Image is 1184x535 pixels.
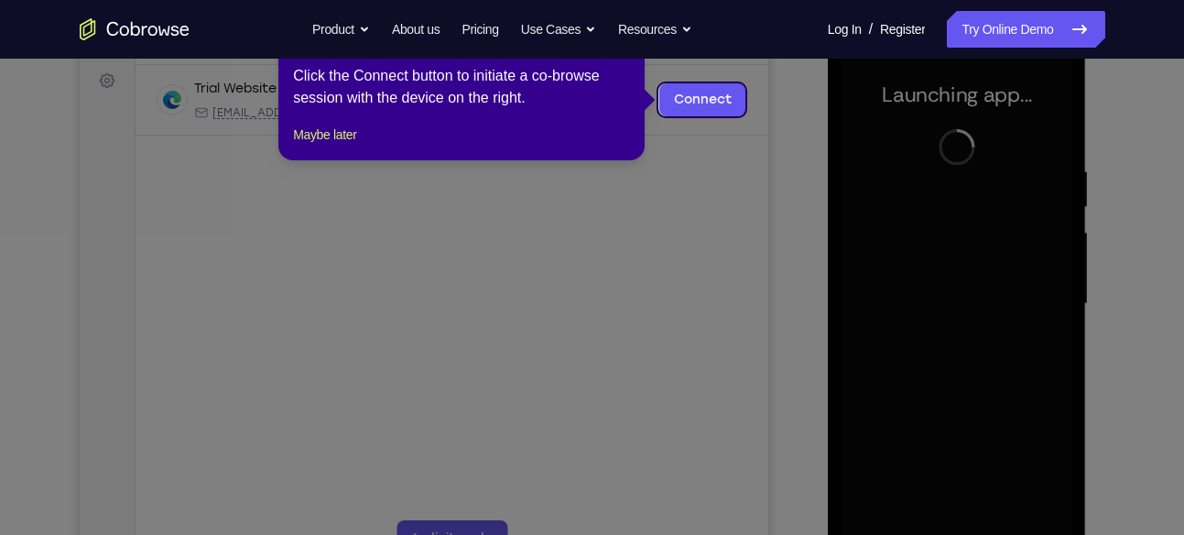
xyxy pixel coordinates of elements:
[392,11,440,48] a: About us
[11,11,44,44] a: Connect
[293,65,630,109] div: Click the Connect button to initiate a co-browse session with the device on the right.
[462,11,498,48] a: Pricing
[11,95,44,128] a: Settings
[645,55,674,84] button: Refresh
[551,60,584,79] label: Email
[11,53,44,86] a: Sessions
[521,11,596,48] button: Use Cases
[206,118,210,122] div: New devices found.
[103,60,334,79] input: Filter devices...
[880,11,925,48] a: Register
[947,11,1104,48] a: Try Online Demo
[204,113,252,127] div: Online
[312,11,370,48] button: Product
[114,136,330,151] div: Email
[869,18,873,40] span: /
[114,111,197,129] div: Trial Website
[341,136,453,151] div: App
[828,11,862,48] a: Log In
[618,11,692,48] button: Resources
[80,18,190,40] a: Go to the home page
[71,11,170,40] h1: Connect
[464,136,512,151] span: +11 more
[293,124,356,146] button: Maybe later
[359,136,453,151] span: Cobrowse demo
[364,60,421,79] label: demo_id
[56,96,689,167] div: Open device details
[133,136,330,151] span: web@example.com
[580,115,667,147] a: Connect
